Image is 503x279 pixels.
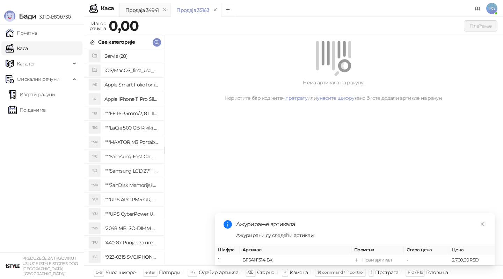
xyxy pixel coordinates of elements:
[285,95,307,101] a: претрагу
[371,270,372,275] span: f
[89,208,100,219] div: "CU
[17,57,36,71] span: Каталог
[362,257,392,264] div: Нови артикал
[105,268,136,277] div: Унос шифре
[104,165,158,176] h4: """Samsung LCD 27"""" C27F390FHUXEN"""
[89,251,100,263] div: "S5
[104,223,158,234] h4: "2048 MB, SO-DIMM DDRII, 667 MHz, Napajanje 1,8 0,1 V, Latencija CL5"
[104,108,158,119] h4: """EF 16-35mm/2, 8 L III USM"""
[215,245,240,255] th: Шифра
[248,270,253,275] span: ⌫
[240,245,351,255] th: Артикал
[6,26,37,40] a: Почетна
[89,237,100,248] div: "PU
[4,11,15,22] img: Logo
[104,251,158,263] h4: "923-0315 SVC,IPHONE 5/5S BATTERY REMOVAL TRAY Držač za iPhone sa kojim se otvara display
[104,93,158,105] h4: Apple iPhone 11 Pro Silicone Case - Black
[480,222,485,226] span: close
[479,220,486,228] a: Close
[104,237,158,248] h4: "440-87 Punjac za uredjaje sa micro USB portom 4/1, Stand."
[104,151,158,162] h4: """Samsung Fast Car Charge Adapter, brzi auto punja_, boja crna"""
[101,6,114,11] div: Каса
[257,268,275,277] div: Сторно
[351,245,404,255] th: Промена
[211,7,220,13] button: remove
[449,255,495,265] td: 2.700,00 RSD
[104,122,158,133] h4: """LaCie 500 GB Rikiki USB 3.0 / Ultra Compact & Resistant aluminum / USB 3.0 / 2.5"""""""
[236,231,486,239] div: Ажурирани су следећи артикли:
[190,270,195,275] span: ↑/↓
[404,245,449,255] th: Стара цена
[8,103,45,117] a: По данима
[236,220,486,229] div: Ажурирање артикала
[89,108,100,119] div: "18
[104,194,158,205] h4: """UPS APC PM5-GR, Essential Surge Arrest,5 utic_nica"""
[6,259,20,273] img: 64x64-companyLogo-77b92cf4-9946-4f36-9751-bf7bb5fd2c7d.png
[104,208,158,219] h4: """UPS CyberPower UT650EG, 650VA/360W , line-int., s_uko, desktop"""
[6,41,28,55] a: Каса
[22,256,78,276] small: PREDUZEĆE ZA TRGOVINU I USLUGE ISTYLE STORES DOO [GEOGRAPHIC_DATA] ([GEOGRAPHIC_DATA])
[224,220,232,229] span: info-circle
[284,270,286,275] span: +
[464,20,497,32] button: Плаћање
[486,3,497,14] span: PG
[160,7,169,13] button: remove
[472,3,483,14] a: Документација
[404,255,449,265] td: -
[104,137,158,148] h4: """MAXTOR M3 Portable 2TB 2.5"""" crni eksterni hard disk HX-M201TCB/GM"""
[317,95,355,101] a: унесите шифру
[375,268,398,277] div: Претрага
[89,194,100,205] div: "AP
[240,255,351,265] td: BFSAN1314-BX
[221,3,235,17] button: Add tab
[88,19,107,33] div: Износ рачуна
[159,268,181,277] div: Потврди
[84,49,164,265] div: grid
[290,268,308,277] div: Измена
[215,255,240,265] td: 1
[89,122,100,133] div: "5G
[19,12,36,20] span: Бади
[89,165,100,176] div: "L2
[449,245,495,255] th: Цена
[8,88,55,102] a: Издати рачуни
[36,14,71,20] span: 3.11.0-b80b730
[125,6,159,14] div: Продаја 34941
[17,72,59,86] span: Фискални рачуни
[104,65,158,76] h4: iOS/MacOS_first_use_assistance (4)
[89,137,100,148] div: "MP
[109,17,139,34] strong: 0,00
[89,223,100,234] div: "MS
[89,79,100,90] div: AS
[89,151,100,162] div: "FC
[176,6,209,14] div: Продаја 35163
[199,268,238,277] div: Одабир артикла
[426,268,448,277] div: Готовина
[89,180,100,191] div: "MK
[145,270,155,275] span: enter
[173,79,495,102] div: Нема артикала на рачуну. Користите бар код читач, или како бисте додали артикле на рачун.
[104,50,158,62] h4: Servis (28)
[104,180,158,191] h4: """SanDisk Memorijska kartica 256GB microSDXC sa SD adapterom SDSQXA1-256G-GN6MA - Extreme PLUS, ...
[104,79,158,90] h4: Apple Smart Folio for iPad mini (A17 Pro) - Sage
[98,38,135,46] div: Све категорије
[317,270,364,275] span: ⌘ command / ⌃ control
[408,270,423,275] span: F10 / F16
[96,270,102,275] span: 0-9
[89,93,100,105] div: AI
